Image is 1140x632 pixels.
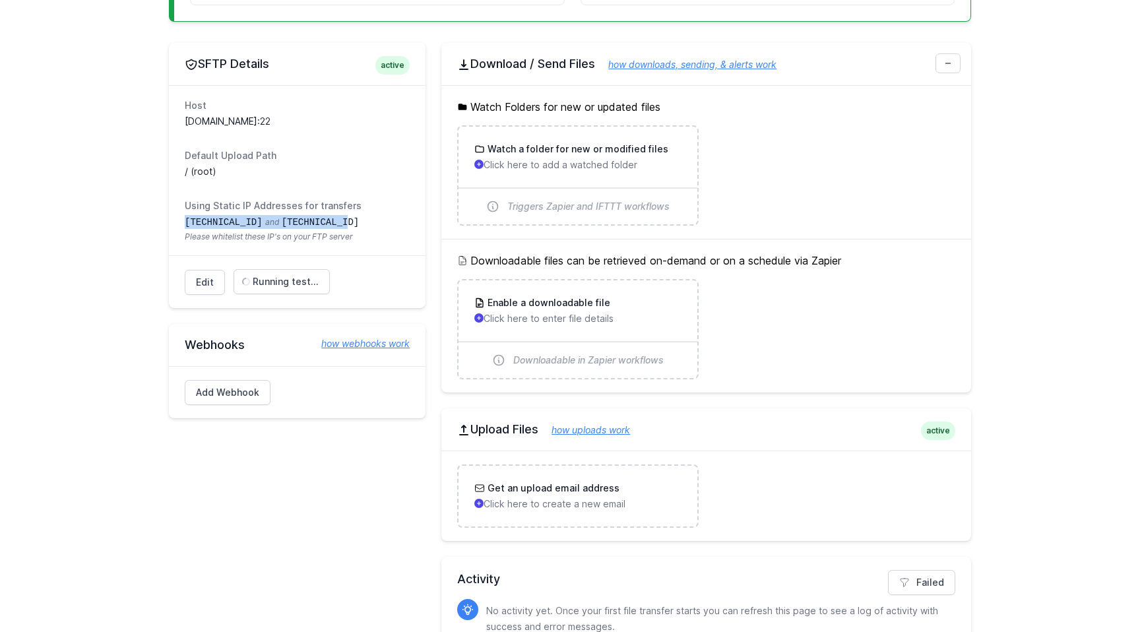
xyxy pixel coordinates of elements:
span: active [375,56,410,75]
dd: [DOMAIN_NAME]:22 [185,115,410,128]
a: Edit [185,270,225,295]
a: Add Webhook [185,380,270,405]
code: [TECHNICAL_ID] [282,217,360,228]
span: Running test... [253,275,319,288]
dd: / (root) [185,165,410,178]
dt: Using Static IP Addresses for transfers [185,199,410,212]
a: Failed [888,570,955,595]
h2: Download / Send Files [457,56,955,72]
h3: Watch a folder for new or modified files [485,142,668,156]
h2: Webhooks [185,337,410,353]
span: Please whitelist these IP's on your FTP server [185,232,410,242]
dt: Host [185,99,410,112]
code: [TECHNICAL_ID] [185,217,263,228]
p: Click here to create a new email [474,497,681,511]
h3: Enable a downloadable file [485,296,610,309]
a: Get an upload email address Click here to create a new email [459,466,697,526]
a: Running test... [234,269,330,294]
h5: Downloadable files can be retrieved on-demand or on a schedule via Zapier [457,253,955,269]
span: and [265,217,279,227]
h2: Upload Files [457,422,955,437]
span: Downloadable in Zapier workflows [513,354,664,367]
h5: Watch Folders for new or updated files [457,99,955,115]
h2: SFTP Details [185,56,410,72]
dt: Default Upload Path [185,149,410,162]
a: how webhooks work [308,337,410,350]
iframe: Drift Widget Chat Controller [1074,566,1124,616]
h3: Get an upload email address [485,482,619,495]
p: Click here to enter file details [474,312,681,325]
span: active [921,422,955,440]
a: how downloads, sending, & alerts work [595,59,776,70]
a: Watch a folder for new or modified files Click here to add a watched folder Triggers Zapier and I... [459,127,697,224]
a: Enable a downloadable file Click here to enter file details Downloadable in Zapier workflows [459,280,697,378]
p: Click here to add a watched folder [474,158,681,172]
a: how uploads work [538,424,630,435]
h2: Activity [457,570,955,588]
span: Triggers Zapier and IFTTT workflows [507,200,670,213]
